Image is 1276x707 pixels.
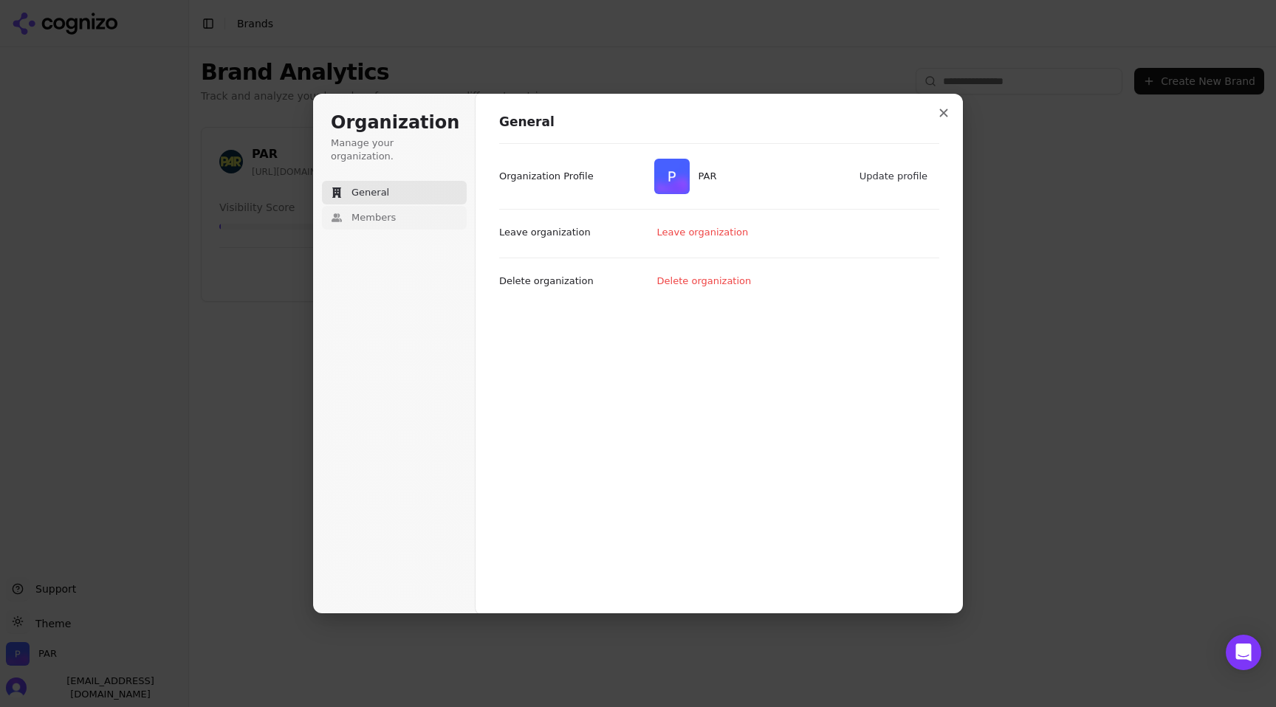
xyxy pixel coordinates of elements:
div: Open Intercom Messenger [1226,635,1261,670]
button: Delete organization [650,270,761,292]
p: Leave organization [499,226,591,239]
button: Close modal [930,100,957,126]
h1: Organization [331,111,458,135]
p: Delete organization [499,275,594,288]
p: Manage your organization. [331,137,458,163]
h1: General [499,114,939,131]
button: General [322,181,467,204]
span: General [351,186,389,199]
p: Organization Profile [499,170,594,183]
button: Members [322,206,467,230]
span: Members [351,211,396,224]
img: PAR [654,159,690,194]
button: Leave organization [650,221,758,244]
button: Update profile [852,165,936,187]
span: PAR [699,170,717,183]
